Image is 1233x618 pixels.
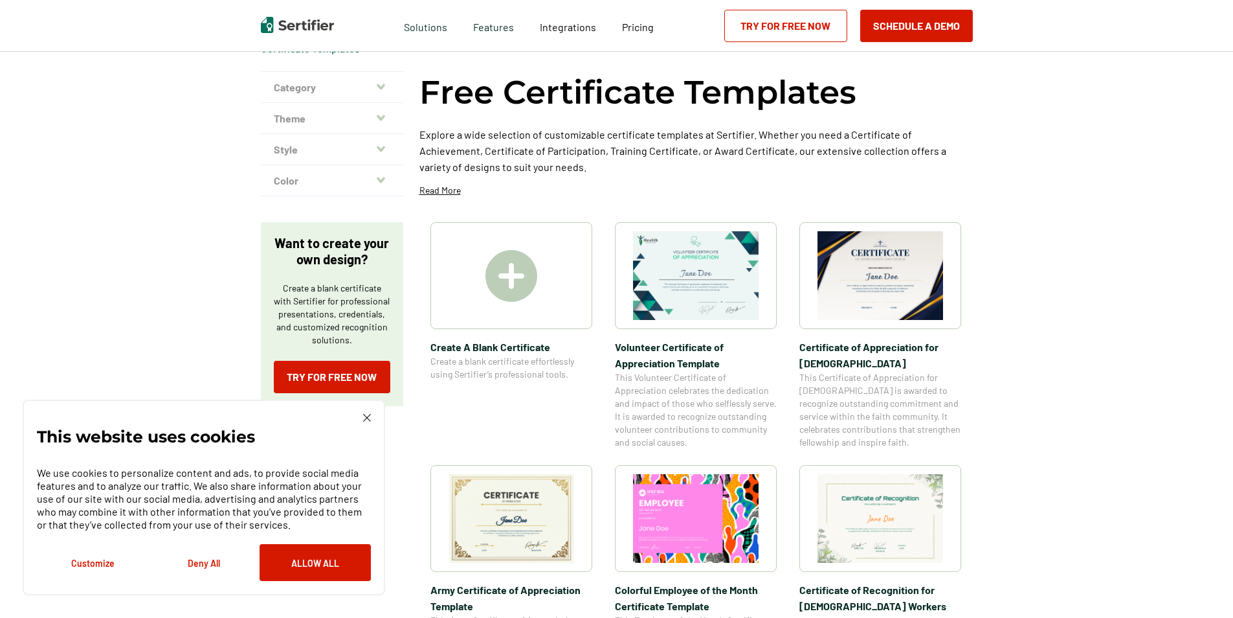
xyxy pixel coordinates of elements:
[799,222,961,449] a: Certificate of Appreciation for Church​Certificate of Appreciation for [DEMOGRAPHIC_DATA]​This Ce...
[274,282,390,347] p: Create a blank certificate with Sertifier for professional presentations, credentials, and custom...
[430,355,592,381] span: Create a blank certificate effortlessly using Sertifier’s professional tools.
[724,10,847,42] a: Try for Free Now
[485,250,537,302] img: Create A Blank Certificate
[274,235,390,268] p: Want to create your own design?
[615,371,777,449] span: This Volunteer Certificate of Appreciation celebrates the dedication and impact of those who self...
[633,474,759,563] img: Colorful Employee of the Month Certificate Template
[261,72,403,103] button: Category
[419,71,856,113] h1: Free Certificate Templates
[148,544,260,581] button: Deny All
[261,17,334,33] img: Sertifier | Digital Credentialing Platform
[404,17,447,34] span: Solutions
[817,474,943,563] img: Certificate of Recognition for Church Workers Template
[37,466,371,531] p: We use cookies to personalize content and ads, to provide social media features and to analyze ou...
[430,582,592,614] span: Army Certificate of Appreciation​ Template
[615,222,777,449] a: Volunteer Certificate of Appreciation TemplateVolunteer Certificate of Appreciation TemplateThis ...
[473,17,514,34] span: Features
[860,10,973,42] button: Schedule a Demo
[622,21,654,33] span: Pricing
[261,103,403,134] button: Theme
[261,134,403,165] button: Style
[633,231,759,320] img: Volunteer Certificate of Appreciation Template
[261,165,403,196] button: Color
[799,371,961,449] span: This Certificate of Appreciation for [DEMOGRAPHIC_DATA] is awarded to recognize outstanding commi...
[615,339,777,371] span: Volunteer Certificate of Appreciation Template
[419,184,461,197] p: Read More
[260,544,371,581] button: Allow All
[430,339,592,355] span: Create A Blank Certificate
[540,21,596,33] span: Integrations
[817,231,943,320] img: Certificate of Appreciation for Church​
[449,474,574,563] img: Army Certificate of Appreciation​ Template
[799,339,961,371] span: Certificate of Appreciation for [DEMOGRAPHIC_DATA]​
[540,17,596,34] a: Integrations
[37,430,255,443] p: This website uses cookies
[274,361,390,393] a: Try for Free Now
[419,126,973,175] p: Explore a wide selection of customizable certificate templates at Sertifier. Whether you need a C...
[1168,556,1233,618] iframe: Chat Widget
[622,17,654,34] a: Pricing
[615,582,777,614] span: Colorful Employee of the Month Certificate Template
[37,544,148,581] button: Customize
[363,414,371,422] img: Cookie Popup Close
